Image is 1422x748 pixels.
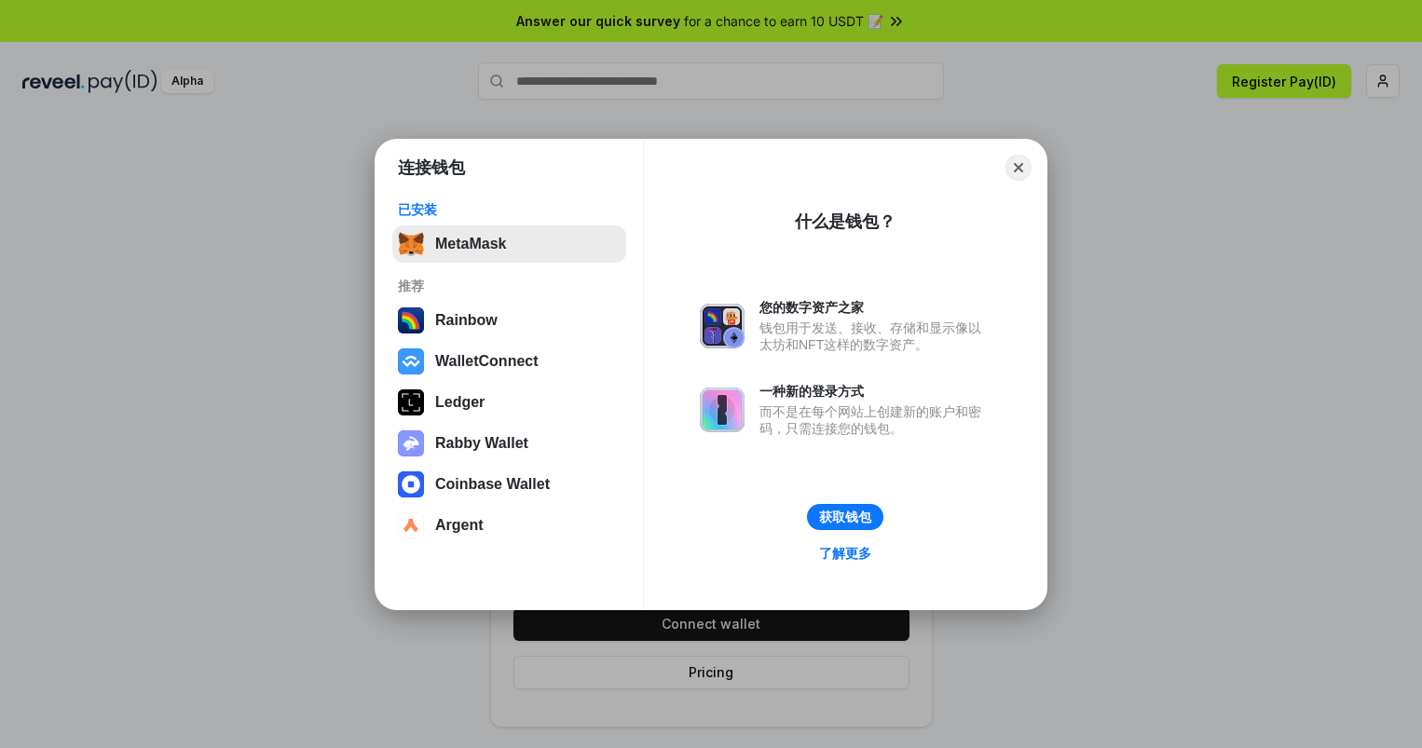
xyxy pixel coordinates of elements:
button: WalletConnect [392,343,626,380]
div: Rabby Wallet [435,435,528,452]
img: svg+xml,%3Csvg%20width%3D%2228%22%20height%3D%2228%22%20viewBox%3D%220%200%2028%2028%22%20fill%3D... [398,512,424,538]
img: svg+xml,%3Csvg%20xmlns%3D%22http%3A%2F%2Fwww.w3.org%2F2000%2Fsvg%22%20fill%3D%22none%22%20viewBox... [700,388,745,432]
div: WalletConnect [435,353,539,370]
div: 了解更多 [819,545,871,562]
button: MetaMask [392,225,626,263]
img: svg+xml,%3Csvg%20xmlns%3D%22http%3A%2F%2Fwww.w3.org%2F2000%2Fsvg%22%20fill%3D%22none%22%20viewBox... [398,430,424,456]
a: 了解更多 [808,541,882,565]
button: Argent [392,507,626,544]
div: MetaMask [435,236,506,252]
button: Ledger [392,384,626,421]
img: svg+xml,%3Csvg%20xmlns%3D%22http%3A%2F%2Fwww.w3.org%2F2000%2Fsvg%22%20width%3D%2228%22%20height%3... [398,389,424,415]
img: svg+xml,%3Csvg%20fill%3D%22none%22%20height%3D%2233%22%20viewBox%3D%220%200%2035%2033%22%20width%... [398,231,424,257]
img: svg+xml,%3Csvg%20width%3D%22120%22%20height%3D%22120%22%20viewBox%3D%220%200%20120%20120%22%20fil... [398,307,424,333]
div: 推荐 [398,278,621,294]
button: Rainbow [392,302,626,339]
div: 一种新的登录方式 [759,383,991,400]
div: 而不是在每个网站上创建新的账户和密码，只需连接您的钱包。 [759,403,991,437]
button: Close [1005,155,1032,181]
div: 您的数字资产之家 [759,299,991,316]
div: 已安装 [398,201,621,218]
div: 钱包用于发送、接收、存储和显示像以太坊和NFT这样的数字资产。 [759,320,991,353]
button: Coinbase Wallet [392,466,626,503]
button: 获取钱包 [807,504,883,530]
div: 获取钱包 [819,509,871,525]
div: Ledger [435,394,485,411]
div: 什么是钱包？ [795,211,896,233]
div: Argent [435,517,484,534]
button: Rabby Wallet [392,425,626,462]
div: Rainbow [435,312,498,329]
img: svg+xml,%3Csvg%20xmlns%3D%22http%3A%2F%2Fwww.w3.org%2F2000%2Fsvg%22%20fill%3D%22none%22%20viewBox... [700,304,745,348]
div: Coinbase Wallet [435,476,550,493]
img: svg+xml,%3Csvg%20width%3D%2228%22%20height%3D%2228%22%20viewBox%3D%220%200%2028%2028%22%20fill%3D... [398,348,424,374]
h1: 连接钱包 [398,156,465,179]
img: svg+xml,%3Csvg%20width%3D%2228%22%20height%3D%2228%22%20viewBox%3D%220%200%2028%2028%22%20fill%3D... [398,471,424,497]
